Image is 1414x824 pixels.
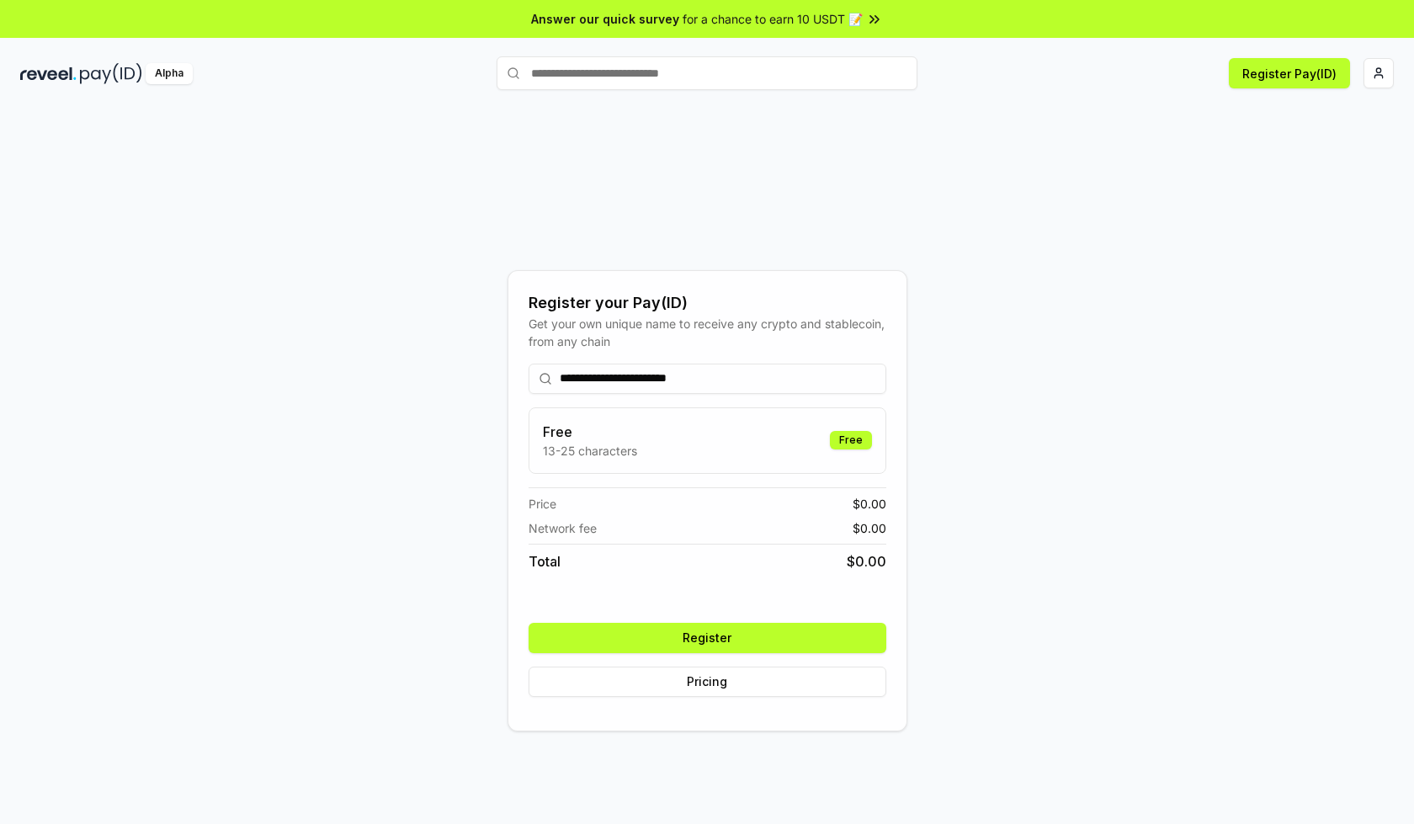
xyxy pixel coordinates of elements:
span: Price [529,495,556,513]
div: Free [830,431,872,449]
span: $ 0.00 [853,495,886,513]
p: 13-25 characters [543,442,637,460]
span: Answer our quick survey [531,10,679,28]
div: Alpha [146,63,193,84]
span: Network fee [529,519,597,537]
span: Total [529,551,561,571]
h3: Free [543,422,637,442]
img: reveel_dark [20,63,77,84]
span: for a chance to earn 10 USDT 📝 [683,10,863,28]
span: $ 0.00 [853,519,886,537]
span: $ 0.00 [847,551,886,571]
button: Register Pay(ID) [1229,58,1350,88]
button: Pricing [529,667,886,697]
div: Get your own unique name to receive any crypto and stablecoin, from any chain [529,315,886,350]
img: pay_id [80,63,142,84]
div: Register your Pay(ID) [529,291,886,315]
button: Register [529,623,886,653]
